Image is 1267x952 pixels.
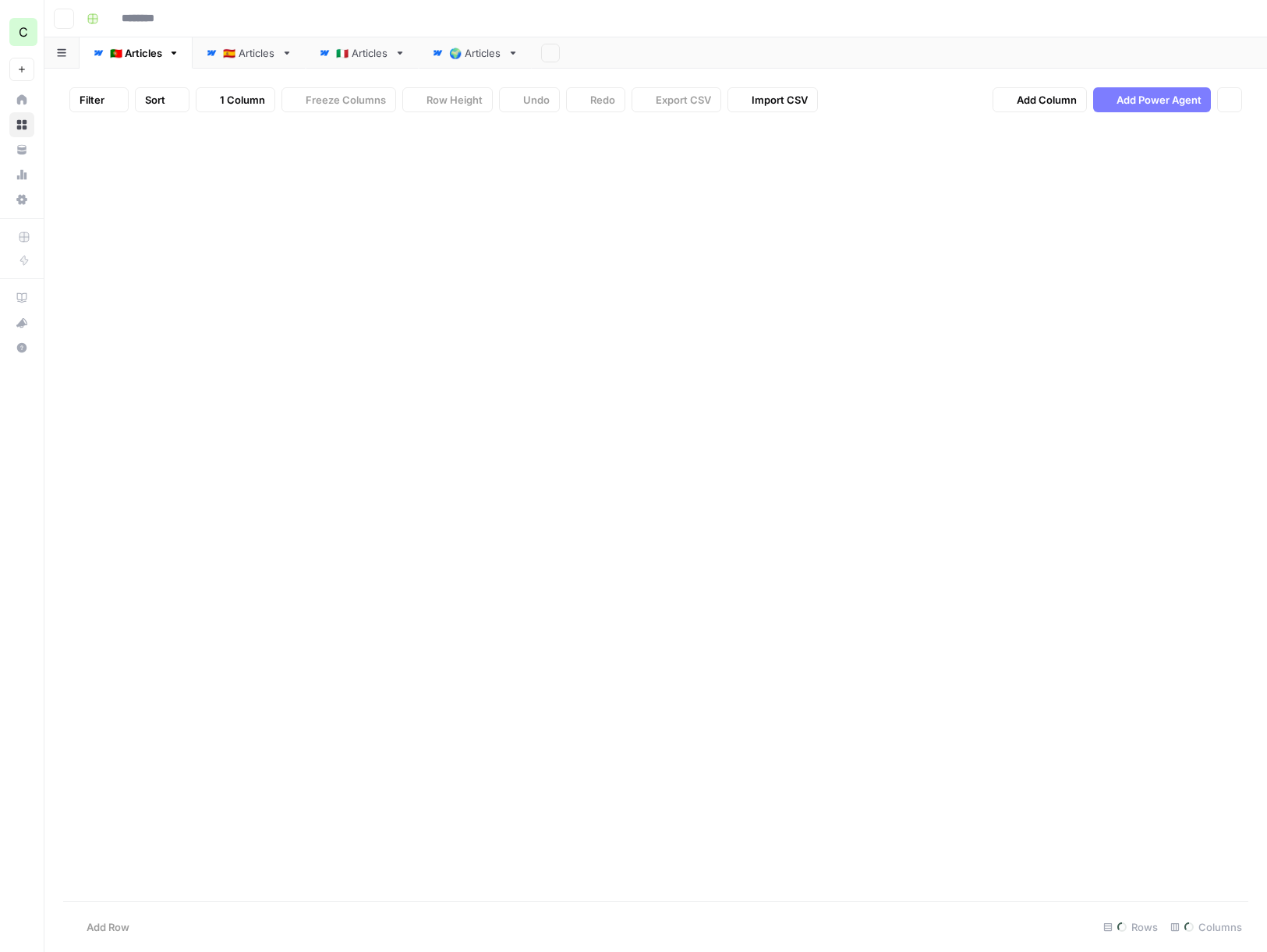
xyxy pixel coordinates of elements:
div: 🌍 Articles [449,45,501,61]
span: Export CSV [656,92,711,108]
button: Add Row [63,915,139,940]
span: Redo [590,92,615,108]
button: Redo [566,87,625,112]
a: Settings [9,187,34,212]
a: Your Data [9,137,34,162]
a: Usage [9,162,34,187]
a: 🌍 Articles [419,37,532,69]
button: Filter [69,87,129,112]
div: 🇵🇹 Articles [110,45,162,61]
a: AirOps Academy [9,285,34,310]
span: C [19,23,28,41]
span: Freeze Columns [306,92,386,108]
div: What's new? [10,311,34,334]
span: Sort [145,92,165,108]
div: Columns [1164,915,1248,940]
button: Row Height [402,87,493,112]
a: 🇮🇹 Articles [306,37,419,69]
span: Add Column [1017,92,1077,108]
a: 🇵🇹 Articles [80,37,193,69]
a: 🇪🇸 Articles [193,37,306,69]
div: 🇪🇸 Articles [223,45,275,61]
button: Workspace: Coverflex [9,12,34,51]
button: Freeze Columns [281,87,396,112]
button: Export CSV [632,87,721,112]
button: Undo [499,87,560,112]
div: 🇮🇹 Articles [336,45,388,61]
a: Browse [9,112,34,137]
button: Add Power Agent [1093,87,1211,112]
button: Add Column [993,87,1087,112]
button: Help + Support [9,335,34,360]
button: 1 Column [196,87,275,112]
div: Rows [1097,915,1164,940]
span: Add Row [87,919,129,935]
button: Import CSV [727,87,818,112]
span: Add Power Agent [1117,92,1202,108]
button: What's new? [9,310,34,335]
span: 1 Column [220,92,265,108]
span: Undo [523,92,550,108]
span: Row Height [426,92,483,108]
span: Import CSV [752,92,808,108]
button: Sort [135,87,189,112]
a: Home [9,87,34,112]
span: Filter [80,92,104,108]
